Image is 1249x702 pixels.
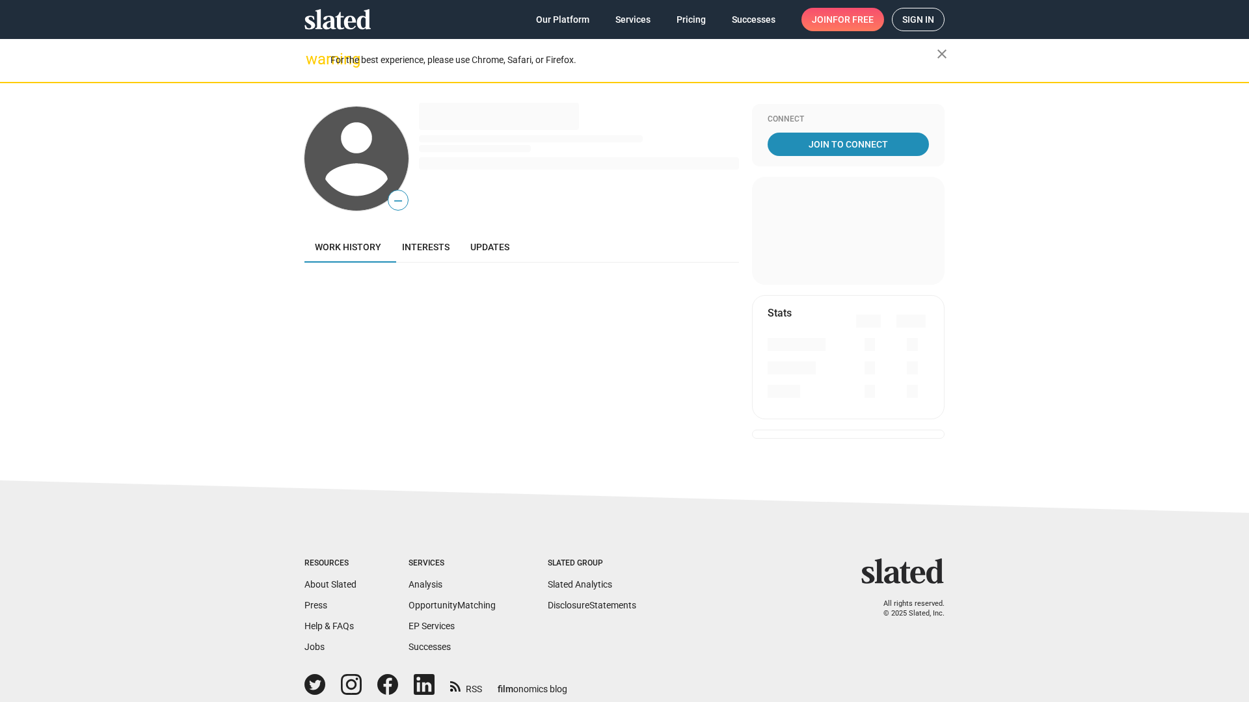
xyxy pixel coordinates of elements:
a: Work history [304,231,392,263]
div: Resources [304,558,356,569]
a: DisclosureStatements [548,600,636,610]
span: Sign in [902,8,934,31]
a: Slated Analytics [548,579,612,590]
a: RSS [450,675,482,695]
mat-icon: close [934,46,950,62]
span: Successes [732,8,775,31]
span: Interests [402,242,450,252]
span: Services [615,8,651,31]
span: Updates [470,242,509,252]
mat-card-title: Stats [768,306,792,320]
a: Analysis [409,579,442,590]
a: EP Services [409,621,455,631]
mat-icon: warning [306,51,321,67]
p: All rights reserved. © 2025 Slated, Inc. [870,599,945,618]
span: for free [833,8,874,31]
a: Sign in [892,8,945,31]
div: Services [409,558,496,569]
span: Join [812,8,874,31]
a: Help & FAQs [304,621,354,631]
a: Jobs [304,642,325,652]
a: About Slated [304,579,356,590]
span: Join To Connect [770,133,926,156]
a: Press [304,600,327,610]
span: Work history [315,242,381,252]
a: Pricing [666,8,716,31]
a: Interests [392,231,460,263]
a: Join To Connect [768,133,929,156]
a: Successes [721,8,786,31]
a: Services [605,8,661,31]
a: Successes [409,642,451,652]
a: Updates [460,231,520,263]
a: Our Platform [526,8,600,31]
span: Our Platform [536,8,589,31]
div: Connect [768,114,929,125]
span: Pricing [677,8,706,31]
a: filmonomics blog [498,673,567,695]
div: For the best experience, please use Chrome, Safari, or Firefox. [330,51,937,69]
div: Slated Group [548,558,636,569]
span: film [498,684,513,694]
a: OpportunityMatching [409,600,496,610]
span: — [388,192,408,209]
a: Joinfor free [801,8,884,31]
